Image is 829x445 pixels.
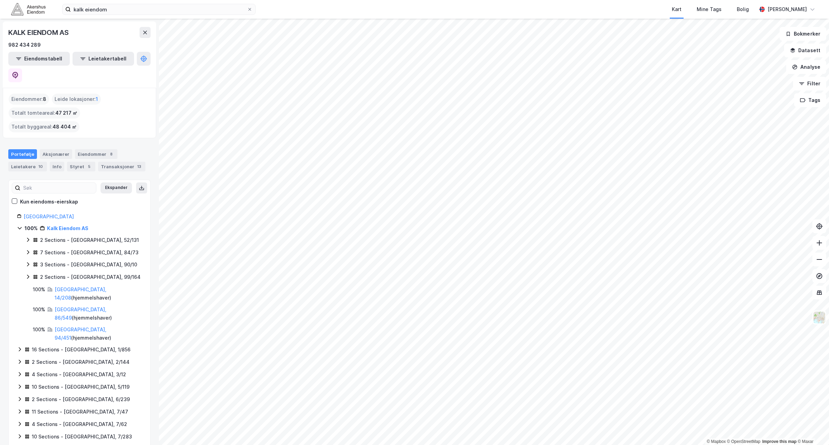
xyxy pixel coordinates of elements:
a: [GEOGRAPHIC_DATA], 14/208 [55,286,106,301]
img: akershus-eiendom-logo.9091f326c980b4bce74ccdd9f866810c.svg [11,3,46,15]
div: Eiendommer : [9,94,49,105]
span: 1 [96,95,98,103]
button: Analyse [786,60,826,74]
div: 5 [86,163,93,170]
a: Mapbox [707,439,726,444]
div: 2 Sections - [GEOGRAPHIC_DATA], 52/131 [40,236,139,244]
div: Kontrollprogram for chat [794,412,829,445]
div: Kun eiendoms-eierskap [20,198,78,206]
div: 2 Sections - [GEOGRAPHIC_DATA], 2/144 [32,358,130,366]
button: Datasett [784,44,826,57]
div: Totalt tomteareal : [9,107,80,119]
div: Styret [67,162,95,171]
div: 4 Sections - [GEOGRAPHIC_DATA], 3/12 [32,370,126,379]
a: [GEOGRAPHIC_DATA], 86/549 [55,306,106,321]
div: 8 [108,151,115,158]
div: Eiendommer [75,149,117,159]
span: 47 217 ㎡ [55,109,77,117]
div: Bolig [737,5,749,13]
div: [PERSON_NAME] [768,5,807,13]
span: 48 404 ㎡ [53,123,77,131]
div: 2 Sections - [GEOGRAPHIC_DATA], 99/164 [40,273,141,281]
a: OpenStreetMap [727,439,761,444]
button: Eiendomstabell [8,52,70,66]
div: Aksjonærer [40,149,72,159]
div: Leide lokasjoner : [52,94,101,105]
div: Info [50,162,64,171]
div: 10 [37,163,44,170]
div: ( hjemmelshaver ) [55,285,142,302]
div: Totalt byggareal : [9,121,79,132]
input: Søk på adresse, matrikkel, gårdeiere, leietakere eller personer [71,4,247,15]
div: 16 Sections - [GEOGRAPHIC_DATA], 1/856 [32,345,131,354]
input: Søk [20,183,96,193]
div: 100% [33,305,45,314]
img: Z [813,311,826,324]
div: 100% [33,325,45,334]
a: [GEOGRAPHIC_DATA], 94/451 [55,326,106,341]
a: [GEOGRAPHIC_DATA] [23,214,74,219]
button: Ekspander [101,182,132,193]
div: KALK EIENDOM AS [8,27,70,38]
div: Leietakere [8,162,47,171]
div: 10 Sections - [GEOGRAPHIC_DATA], 7/283 [32,433,132,441]
div: 982 434 289 [8,41,41,49]
div: 10 Sections - [GEOGRAPHIC_DATA], 5/119 [32,383,130,391]
div: Transaksjoner [98,162,145,171]
button: Bokmerker [780,27,826,41]
div: 100% [33,285,45,294]
iframe: Chat Widget [794,412,829,445]
div: Portefølje [8,149,37,159]
div: 3 Sections - [GEOGRAPHIC_DATA], 90/10 [40,261,137,269]
div: ( hjemmelshaver ) [55,325,142,342]
div: 4 Sections - [GEOGRAPHIC_DATA], 7/62 [32,420,127,428]
button: Tags [794,93,826,107]
button: Filter [793,77,826,91]
div: 7 Sections - [GEOGRAPHIC_DATA], 84/73 [40,248,139,257]
div: Kart [672,5,682,13]
button: Leietakertabell [73,52,134,66]
span: 8 [43,95,46,103]
div: 100% [25,224,38,233]
a: Kalk Eiendom AS [47,225,88,231]
div: ( hjemmelshaver ) [55,305,142,322]
div: 2 Sections - [GEOGRAPHIC_DATA], 6/239 [32,395,130,404]
div: 11 Sections - [GEOGRAPHIC_DATA], 7/47 [32,408,128,416]
div: 13 [136,163,143,170]
a: Improve this map [762,439,797,444]
div: Mine Tags [697,5,722,13]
